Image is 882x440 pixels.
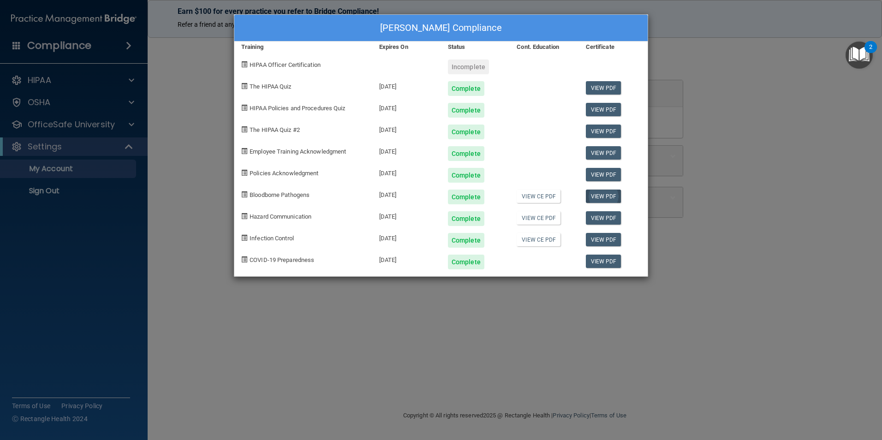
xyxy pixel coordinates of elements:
[448,190,484,204] div: Complete
[234,42,372,53] div: Training
[586,81,621,95] a: View PDF
[579,42,648,53] div: Certificate
[448,59,489,74] div: Incomplete
[517,233,560,246] a: View CE PDF
[517,190,560,203] a: View CE PDF
[510,42,578,53] div: Cont. Education
[250,213,311,220] span: Hazard Communication
[250,61,321,68] span: HIPAA Officer Certification
[372,248,441,269] div: [DATE]
[448,211,484,226] div: Complete
[448,255,484,269] div: Complete
[372,161,441,183] div: [DATE]
[846,42,873,69] button: Open Resource Center, 2 new notifications
[250,126,300,133] span: The HIPAA Quiz #2
[586,103,621,116] a: View PDF
[448,233,484,248] div: Complete
[250,83,291,90] span: The HIPAA Quiz
[372,96,441,118] div: [DATE]
[586,255,621,268] a: View PDF
[250,170,318,177] span: Policies Acknowledgment
[372,118,441,139] div: [DATE]
[372,183,441,204] div: [DATE]
[448,146,484,161] div: Complete
[586,233,621,246] a: View PDF
[372,226,441,248] div: [DATE]
[250,105,345,112] span: HIPAA Policies and Procedures Quiz
[250,191,310,198] span: Bloodborne Pathogens
[586,168,621,181] a: View PDF
[586,211,621,225] a: View PDF
[517,211,560,225] a: View CE PDF
[448,103,484,118] div: Complete
[250,235,294,242] span: Infection Control
[869,47,872,59] div: 2
[586,125,621,138] a: View PDF
[372,204,441,226] div: [DATE]
[441,42,510,53] div: Status
[250,256,314,263] span: COVID-19 Preparedness
[448,81,484,96] div: Complete
[234,15,648,42] div: [PERSON_NAME] Compliance
[250,148,346,155] span: Employee Training Acknowledgment
[372,74,441,96] div: [DATE]
[586,190,621,203] a: View PDF
[586,146,621,160] a: View PDF
[372,42,441,53] div: Expires On
[372,139,441,161] div: [DATE]
[448,125,484,139] div: Complete
[448,168,484,183] div: Complete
